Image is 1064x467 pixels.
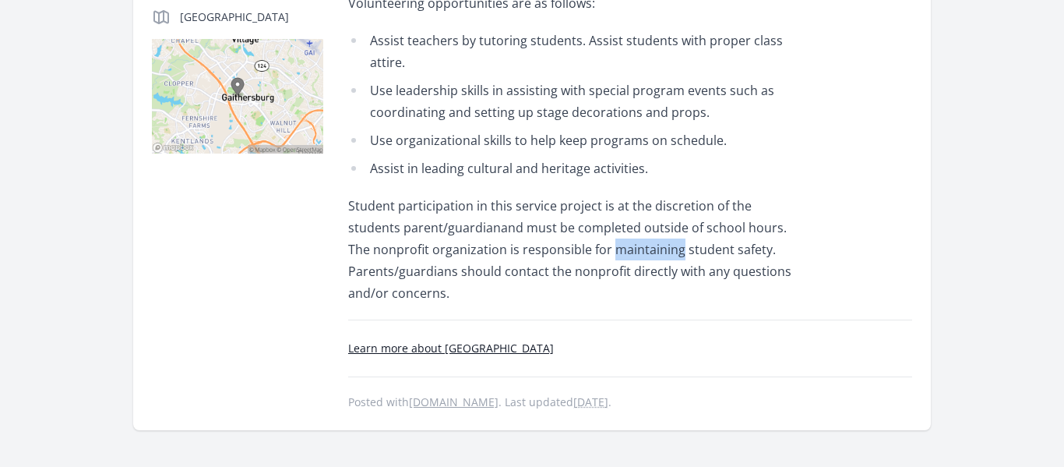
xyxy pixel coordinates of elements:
li: Use organizational skills to help keep programs on schedule. [348,129,804,151]
abbr: Sun, Oct 20, 2024 10:41 AM [573,394,608,409]
span: and must be completed outside of school hours [501,219,784,236]
img: Map [152,39,323,154]
span: Student participation in this service project is at the discretion of the students parent/guardian [348,197,752,236]
a: Learn more about [GEOGRAPHIC_DATA] [348,341,554,356]
li: Assist in leading cultural and heritage activities. [348,157,804,179]
li: Use leadership skills in assisting with special program events such as coordinating and setting u... [348,80,804,123]
p: Posted with . Last updated . [348,396,912,409]
li: Assist teachers by tutoring students. Assist students with proper class attire. [348,30,804,73]
p: [GEOGRAPHIC_DATA] [180,9,323,25]
a: [DOMAIN_NAME] [409,394,499,409]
